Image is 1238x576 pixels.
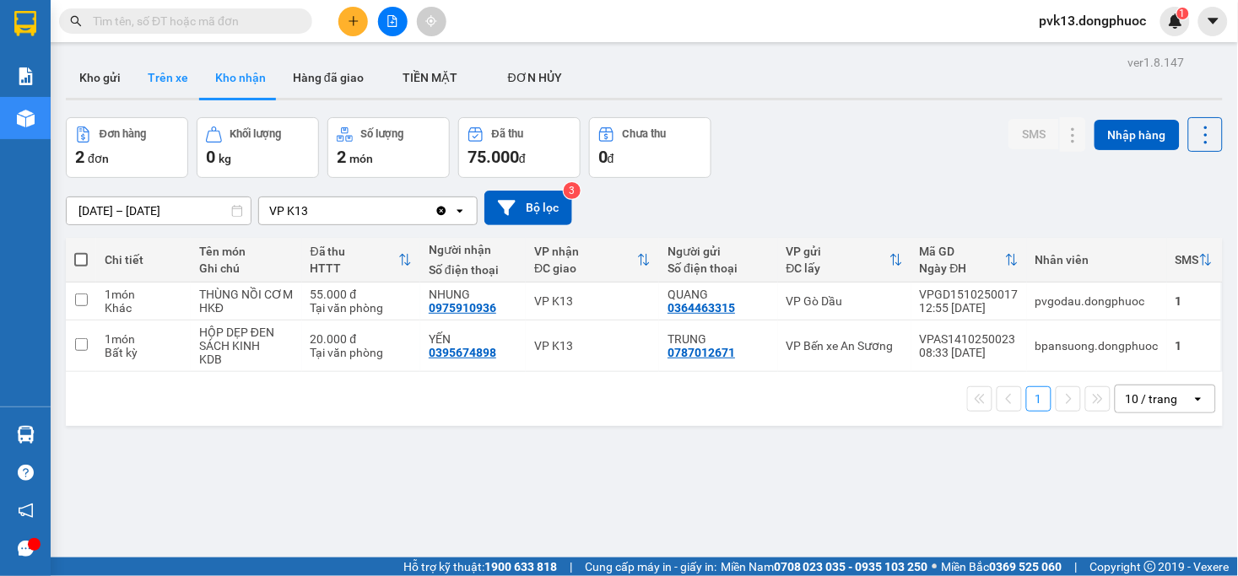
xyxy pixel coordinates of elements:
[66,117,188,178] button: Đơn hàng2đơn
[1075,557,1078,576] span: |
[668,245,769,258] div: Người gửi
[199,301,294,315] div: HKĐ
[100,128,146,140] div: Đơn hàng
[105,253,182,266] div: Chi tiết
[70,15,82,27] span: search
[668,346,735,359] div: 0787012671
[17,67,35,85] img: solution-icon
[327,117,450,178] button: Số lượng2món
[18,541,34,557] span: message
[338,7,368,36] button: plus
[585,557,716,576] span: Cung cấp máy in - giấy in:
[911,238,1027,283] th: Toggle SortBy
[230,128,282,140] div: Khối lượng
[311,346,412,359] div: Tại văn phòng
[46,91,207,105] span: -----------------------------------------
[202,57,279,98] button: Kho nhận
[311,245,398,258] div: Đã thu
[508,71,562,84] span: ĐƠN HỦY
[133,51,232,72] span: 01 Võ Văn Truyện, KP.1, Phường 2
[1206,13,1221,29] span: caret-down
[453,204,467,218] svg: open
[787,245,889,258] div: VP gửi
[668,301,735,315] div: 0364463315
[564,182,581,199] sup: 3
[361,128,404,140] div: Số lượng
[787,339,903,353] div: VP Bến xe An Sương
[311,288,412,301] div: 55.000 đ
[435,204,448,218] svg: Clear value
[1176,294,1213,308] div: 1
[310,202,311,219] input: Selected VP K13.
[1144,561,1156,573] span: copyright
[337,147,346,167] span: 2
[348,15,360,27] span: plus
[88,152,109,165] span: đơn
[14,11,36,36] img: logo-vxr
[105,346,182,359] div: Bất kỳ
[199,288,294,301] div: THÙNG NỒI CƠM
[17,426,35,444] img: warehouse-icon
[199,261,294,275] div: Ghi chú
[429,332,517,346] div: YẾN
[93,12,292,30] input: Tìm tên, số ĐT hoặc mã đơn
[199,353,294,366] div: KDB
[1176,339,1213,353] div: 1
[199,245,294,258] div: Tên món
[920,245,1005,258] div: Mã GD
[1035,253,1159,266] div: Nhân viên
[668,288,769,301] div: QUANG
[1177,8,1189,19] sup: 1
[721,557,928,576] span: Miền Nam
[378,7,408,36] button: file-add
[105,332,182,346] div: 1 món
[920,261,1005,275] div: Ngày ĐH
[206,147,215,167] span: 0
[105,288,182,301] div: 1 món
[1192,392,1205,406] svg: open
[933,563,938,570] span: ⚪️
[668,332,769,346] div: TRUNG
[534,339,651,353] div: VP K13
[787,294,903,308] div: VP Gò Dầu
[349,152,373,165] span: món
[942,557,1062,576] span: Miền Bắc
[17,110,35,127] img: warehouse-icon
[84,107,182,120] span: VPK131510250006
[1095,120,1180,150] button: Nhập hàng
[6,10,81,84] img: logo
[199,326,294,353] div: HỘP DẸP ĐEN SÁCH KINH
[534,294,651,308] div: VP K13
[429,243,517,256] div: Người nhận
[105,301,182,315] div: Khác
[133,75,207,85] span: Hotline: 19001152
[1126,390,1178,407] div: 10 / trang
[787,261,889,275] div: ĐC lấy
[279,57,377,98] button: Hàng đã giao
[403,71,457,84] span: TIỀN MẶT
[133,27,227,48] span: Bến xe [GEOGRAPHIC_DATA]
[920,301,1019,315] div: 12:55 [DATE]
[608,152,614,165] span: đ
[1176,253,1199,266] div: SMS
[269,202,308,219] div: VP K13
[920,332,1019,346] div: VPAS1410250023
[75,147,84,167] span: 2
[668,261,769,275] div: Số điện thoại
[484,560,557,573] strong: 1900 633 818
[534,245,637,258] div: VP nhận
[778,238,911,283] th: Toggle SortBy
[387,15,398,27] span: file-add
[429,288,517,301] div: NHUNG
[774,560,928,573] strong: 0708 023 035 - 0935 103 250
[598,147,608,167] span: 0
[519,152,526,165] span: đ
[570,557,572,576] span: |
[133,9,231,24] strong: ĐỒNG PHƯỚC
[5,109,182,119] span: [PERSON_NAME]:
[534,261,637,275] div: ĐC giao
[311,261,398,275] div: HTTT
[311,332,412,346] div: 20.000 đ
[311,301,412,315] div: Tại văn phòng
[920,288,1019,301] div: VPGD1510250017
